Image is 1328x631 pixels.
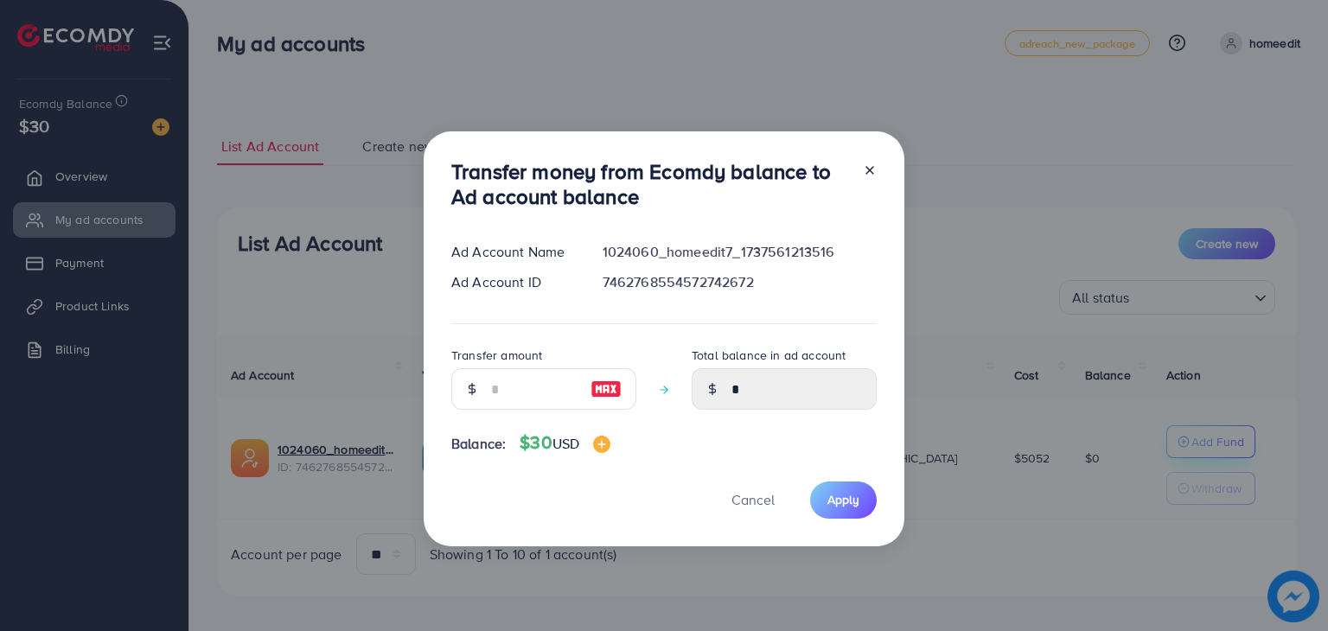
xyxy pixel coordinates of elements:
div: 7462768554572742672 [589,272,891,292]
div: Ad Account ID [437,272,589,292]
span: Apply [827,491,859,508]
h4: $30 [520,432,610,454]
button: Apply [810,481,877,519]
label: Transfer amount [451,347,542,364]
img: image [591,379,622,399]
button: Cancel [710,481,796,519]
span: Cancel [731,490,775,509]
span: Balance: [451,434,506,454]
span: USD [552,434,579,453]
label: Total balance in ad account [692,347,846,364]
img: image [593,436,610,453]
div: 1024060_homeedit7_1737561213516 [589,242,891,262]
div: Ad Account Name [437,242,589,262]
h3: Transfer money from Ecomdy balance to Ad account balance [451,159,849,209]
